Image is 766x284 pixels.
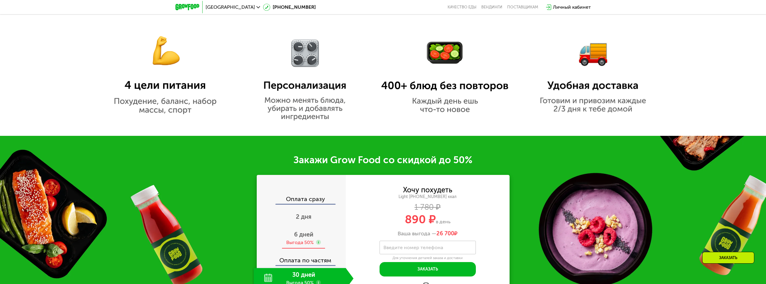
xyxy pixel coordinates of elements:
[383,246,443,249] label: Введите номер телефона
[436,219,451,224] span: в день
[257,196,346,204] div: Оплата сразу
[346,194,510,200] div: Light [PHONE_NUMBER] ккал
[346,231,510,237] div: Ваша выгода —
[403,187,452,193] div: Хочу похудеть
[448,5,476,10] a: Качество еды
[436,231,457,237] span: ₽
[206,5,255,10] span: [GEOGRAPHIC_DATA]
[296,213,312,220] span: 2 дня
[436,230,454,237] span: 26 700
[263,4,316,11] a: [PHONE_NUMBER]
[553,4,591,11] div: Личный кабинет
[257,251,346,265] div: Оплата по частям
[380,262,476,276] button: Заказать
[286,239,314,246] div: Выгода 50%
[294,231,313,238] span: 6 дней
[405,212,436,226] span: 890 ₽
[507,5,538,10] div: поставщикам
[702,252,754,264] div: Заказать
[346,204,510,211] div: 1 780 ₽
[481,5,502,10] a: Вендинги
[380,256,476,261] div: Для уточнения деталей заказа и доставки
